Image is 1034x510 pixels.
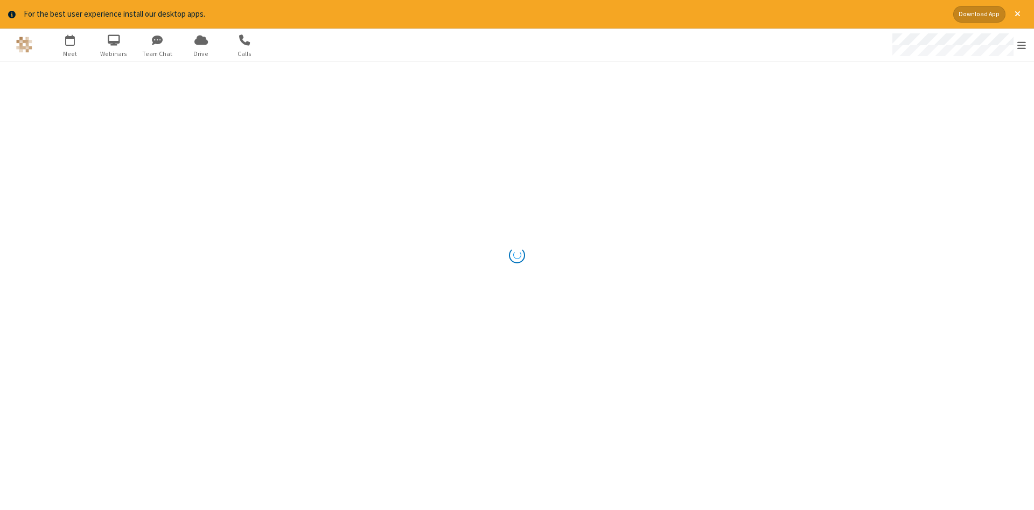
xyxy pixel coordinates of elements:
span: Team Chat [137,49,178,59]
span: Calls [225,49,265,59]
button: Download App [953,6,1005,23]
span: Webinars [94,49,134,59]
div: Open menu [882,29,1034,61]
img: QA Selenium DO NOT DELETE OR CHANGE [16,37,32,53]
button: Close alert [1009,6,1026,23]
span: Drive [181,49,221,59]
div: For the best user experience install our desktop apps. [24,8,945,20]
button: Logo [4,29,44,61]
span: Meet [50,49,90,59]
